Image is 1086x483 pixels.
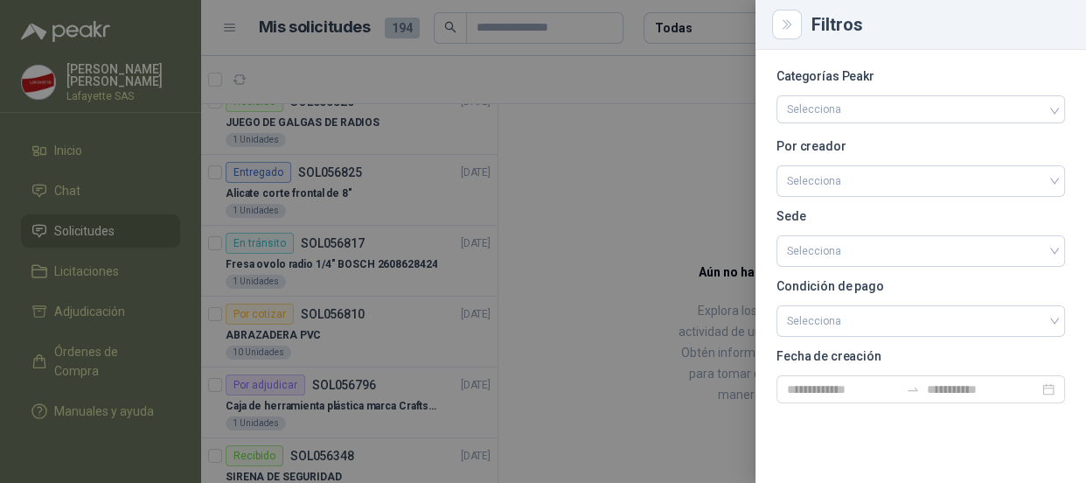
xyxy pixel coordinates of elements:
[906,382,920,396] span: swap-right
[776,14,797,35] button: Close
[906,382,920,396] span: to
[776,71,1065,81] p: Categorías Peakr
[776,281,1065,291] p: Condición de pago
[776,211,1065,221] p: Sede
[776,351,1065,361] p: Fecha de creación
[811,16,1065,33] div: Filtros
[776,141,1065,151] p: Por creador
